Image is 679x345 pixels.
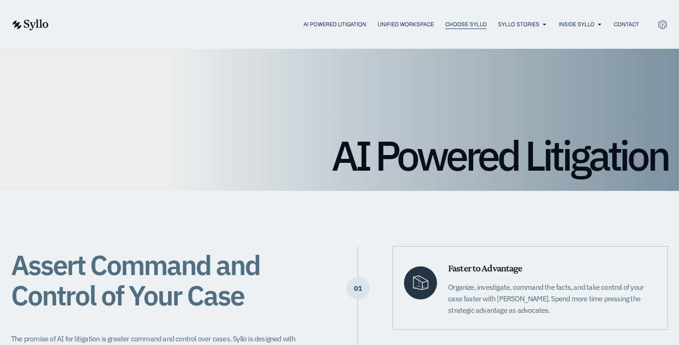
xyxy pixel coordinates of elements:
a: Unified Workspace [378,20,434,29]
h1: AI Powered Litigation [11,135,668,176]
nav: Menu [67,20,639,29]
img: syllo [11,19,49,30]
a: Choose Syllo [445,20,487,29]
p: Organize, investigate, command the facts, and take control of your case faster with [PERSON_NAME]... [448,282,657,316]
a: Syllo Stories [498,20,539,29]
span: Assert Command and Control of Your Case [11,247,260,313]
a: Inside Syllo [559,20,595,29]
a: AI Powered Litigation [303,20,366,29]
div: Menu Toggle [67,20,639,29]
a: Contact [614,20,639,29]
p: 01 [347,288,370,289]
span: Faster to Advantage [448,262,522,274]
